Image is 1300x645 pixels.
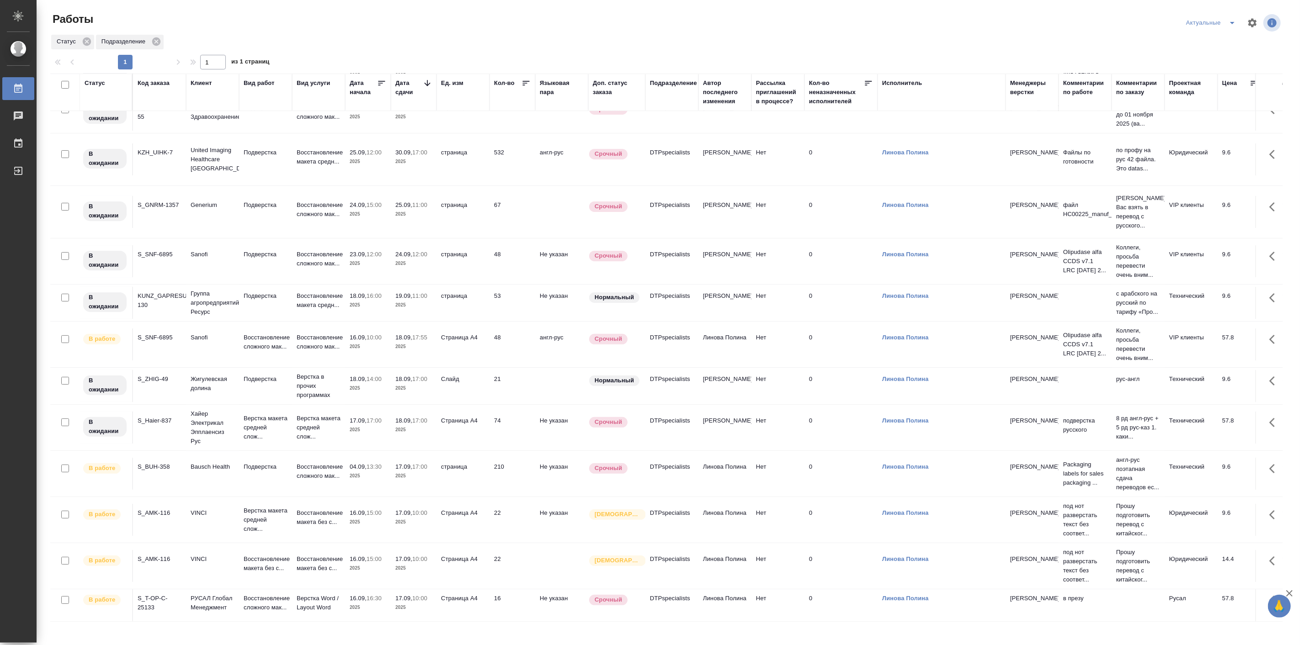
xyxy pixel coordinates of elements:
p: 18.09, [395,375,412,382]
p: 24.09, [350,201,367,208]
td: 210 [490,458,535,490]
div: Доп. статус заказа [593,79,641,97]
p: 12:00 [412,251,427,258]
button: Здесь прячутся важные кнопки [1264,504,1286,526]
p: Срочный [595,464,622,473]
div: Подразделение [96,35,164,49]
td: 0 [805,412,878,444]
p: 2025 [395,157,432,166]
span: 🙏 [1272,597,1287,616]
p: Коллеги, просьба перевести очень вним... [1116,243,1160,280]
p: Прошу подготовить перевод с китайског... [1116,502,1160,538]
td: страница [437,245,490,277]
p: 17.09, [395,509,412,516]
td: Нет [751,412,805,444]
p: 16:00 [367,292,382,299]
p: 8 рд англ-рус + 5 рд рус-каз 1. каки... [1116,414,1160,441]
p: Срочный [595,251,622,260]
p: Bausch Health [191,462,234,471]
p: 2025 [350,471,386,481]
a: Линова Полина [882,251,929,258]
p: Packaging labels for sales packaging ... [1063,460,1107,487]
p: 2025 [395,210,432,219]
p: по профу на рус 42 файла. Это datas... [1116,146,1160,173]
td: англ-рус [535,143,588,175]
p: В работе [89,464,115,473]
p: Сименс Здравоохранение [191,103,234,122]
p: Восстановление сложного мак... [297,103,341,122]
td: Технический [1165,370,1218,402]
p: Жигулевская долина [191,375,234,393]
p: Sanofi [191,250,234,259]
div: Исполнитель назначен, приступать к работе пока рано [82,103,128,125]
p: 17.09, [395,463,412,470]
td: [PERSON_NAME] [698,287,751,319]
td: DTPspecialists [645,328,698,360]
p: 18.09, [395,417,412,424]
p: Восстановление сложного мак... [244,333,288,351]
p: В ожидании [89,376,121,394]
div: Кол-во [494,79,515,88]
a: Линова Полина [882,509,929,516]
div: Дата сдачи [395,79,423,97]
span: из 1 страниц [231,56,270,69]
td: VIP клиенты [1165,196,1218,228]
td: 0 [805,328,878,360]
td: 9.6 [1218,370,1263,402]
p: [PERSON_NAME] Вас взять в перевод с русского... [1116,194,1160,230]
button: Здесь прячутся важные кнопки [1264,550,1286,572]
div: Комментарии по заказу [1116,79,1160,97]
p: В ожидании [89,251,121,270]
td: Слайд [437,370,490,402]
p: Восстановление сложного мак... [297,462,341,481]
p: Срочный [595,418,622,427]
p: 2025 [350,425,386,434]
div: Исполнитель назначен, приступать к работе пока рано [82,375,128,396]
div: Статус [85,79,105,88]
a: Линова Полина [882,595,929,602]
td: Страница А4 [437,328,490,360]
p: [PERSON_NAME] [1010,462,1054,471]
div: Ед. изм [441,79,464,88]
td: DTPspecialists [645,504,698,536]
div: S_SMNS-ZDR-55 [138,103,181,122]
p: Срочный [595,334,622,344]
p: 16.09, [350,509,367,516]
p: [PERSON_NAME] [1010,508,1054,518]
td: DTPspecialists [645,196,698,228]
p: Коллеги, просьба перевести очень вним... [1116,326,1160,363]
p: 2025 [395,425,432,434]
p: Восстановление макета без с... [297,508,341,527]
p: 11:00 [412,201,427,208]
p: [PERSON_NAME] [1010,250,1054,259]
p: Прошу подготовить перевод с китайског... [1116,548,1160,584]
td: Юридический [1165,504,1218,536]
p: Подверстка [244,148,288,157]
td: 57.8 [1218,412,1263,444]
p: 2025 [395,112,432,122]
div: Кол-во неназначенных исполнителей [809,79,864,106]
button: Здесь прячутся важные кнопки [1264,370,1286,392]
td: страница [437,143,490,175]
td: 532 [490,143,535,175]
td: страница [437,458,490,490]
p: [DEMOGRAPHIC_DATA] [595,510,640,519]
div: Вид услуги [297,79,330,88]
p: 11:00 [412,292,427,299]
p: 18.09, [350,292,367,299]
p: файл НС00225_manuf_2 [1063,201,1107,219]
p: Generium [191,201,234,210]
p: 17:00 [412,375,427,382]
div: S_GNRM-1357 [138,201,181,210]
p: 2025 [395,259,432,268]
td: Нет [751,196,805,228]
td: 22 [490,504,535,536]
td: [PERSON_NAME] [698,370,751,402]
p: 2025 [395,384,432,393]
p: 2025 [350,210,386,219]
td: Страница А4 [437,504,490,536]
div: Исполнитель назначен, приступать к работе пока рано [82,291,128,313]
p: 17:00 [367,417,382,424]
p: Sanofi [191,333,234,342]
p: 19.09, [395,292,412,299]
